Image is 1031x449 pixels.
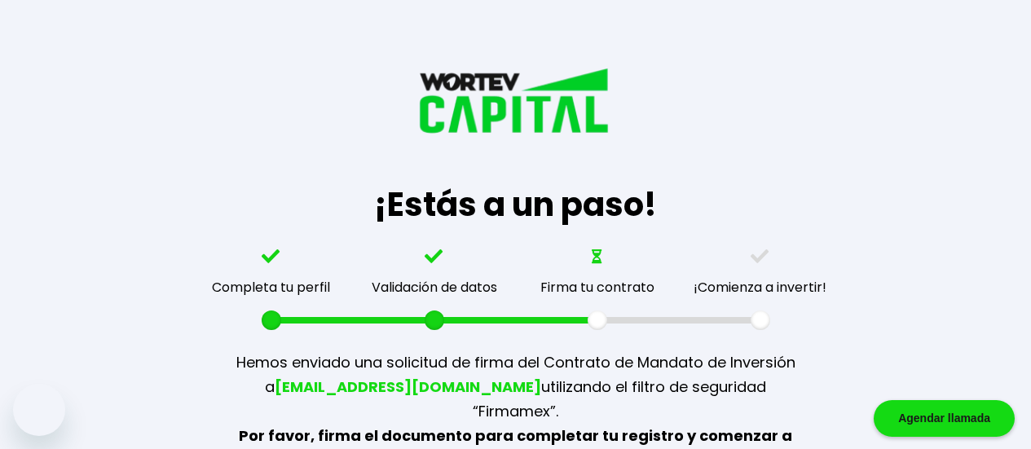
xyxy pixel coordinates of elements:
img: check.0c7e33b3.svg [425,249,444,264]
img: check.0c7e33b3.svg [262,249,281,264]
div: Firma tu contrato [540,277,654,297]
img: logo_wortev_capital [414,65,618,180]
div: Validación de datos [372,277,497,297]
iframe: Botón para iniciar la ventana de mensajería [13,384,65,436]
h1: ¡Estás a un paso! [374,180,657,229]
div: Completa tu perfil [212,277,330,297]
div: Agendar llamada [874,400,1015,437]
img: hourglass-half.8938ef0f.svg [592,249,603,264]
div: ¡Comienza a invertir! [694,277,826,297]
img: check-gray.f87aefb8.svg [751,249,770,264]
span: [EMAIL_ADDRESS][DOMAIN_NAME] [275,376,541,397]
